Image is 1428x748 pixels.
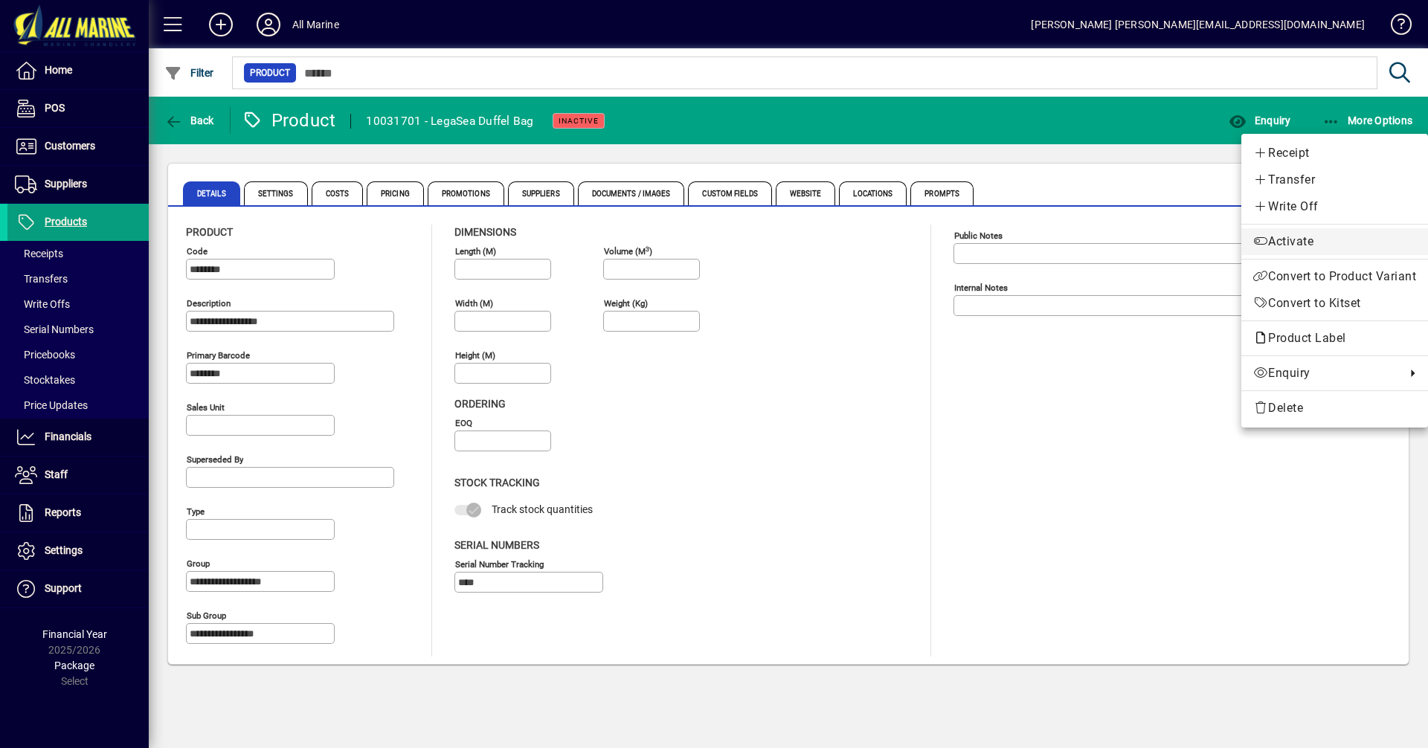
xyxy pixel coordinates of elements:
span: Transfer [1253,171,1416,189]
span: Convert to Product Variant [1253,268,1416,286]
button: Activate product [1241,228,1428,255]
span: Receipt [1253,144,1416,162]
span: Activate [1253,233,1416,251]
span: Product Label [1253,331,1354,345]
span: Convert to Kitset [1253,294,1416,312]
span: Delete [1253,399,1416,417]
span: Write Off [1253,198,1416,216]
span: Enquiry [1253,364,1398,382]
